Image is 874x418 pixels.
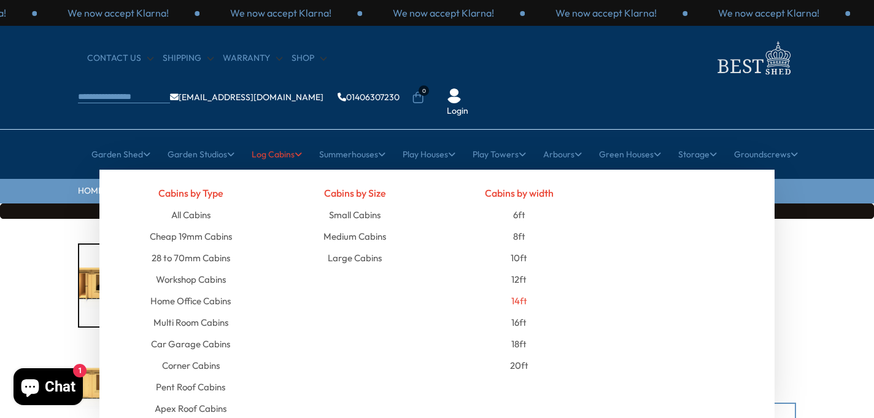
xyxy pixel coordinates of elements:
div: 3 / 3 [362,6,525,20]
a: 0 [412,92,424,104]
a: Green Houses [599,139,661,170]
p: We now accept Klarna! [718,6,819,20]
div: 2 / 3 [199,6,362,20]
div: 2 / 3 [687,6,850,20]
a: 01406307230 [338,93,400,101]
a: 28 to 70mm Cabins [152,247,230,269]
h4: Cabins by Size [282,182,428,204]
span: 0 [419,85,429,96]
a: Car Garage Cabins [151,333,230,355]
a: 18ft [511,333,527,355]
a: [EMAIL_ADDRESS][DOMAIN_NAME] [170,93,323,101]
a: Storage [678,139,717,170]
a: HOME [78,185,103,197]
a: 6ft [513,204,525,226]
a: 16ft [511,312,527,333]
a: 10ft [511,247,527,269]
a: Arbours [543,139,582,170]
a: Garden Studios [168,139,234,170]
a: CONTACT US [87,52,153,65]
a: Small Cabins [329,204,381,226]
a: All Cabins [171,204,211,226]
a: Play Towers [473,139,526,170]
a: Medium Cabins [323,226,386,247]
a: Workshop Cabins [156,269,226,290]
a: 14ft [511,290,527,312]
img: Elm2990x50909_9x16_8000LIFESTYLE_ebb03b52-3ad0-433a-96f0-8190fa0c79cb_200x200.jpg [79,245,138,326]
a: Shipping [163,52,214,65]
a: Garden Shed [91,139,150,170]
p: We now accept Klarna! [555,6,657,20]
a: 20ft [510,355,528,376]
a: Warranty [223,52,282,65]
img: logo [710,38,796,78]
p: We now accept Klarna! [68,6,169,20]
a: Multi Room Cabins [153,312,228,333]
a: Shop [292,52,327,65]
p: We now accept Klarna! [230,6,331,20]
a: Home Office Cabins [150,290,231,312]
h4: Cabins by width [446,182,592,204]
a: Login [447,105,468,117]
a: Play Houses [403,139,455,170]
div: 1 / 10 [78,243,139,328]
a: Log Cabins [252,139,302,170]
a: Cheap 19mm Cabins [150,226,232,247]
a: Pent Roof Cabins [156,376,225,398]
div: 1 / 3 [37,6,199,20]
img: User Icon [447,89,462,103]
p: We now accept Klarna! [393,6,494,20]
a: 12ft [511,269,527,290]
a: Corner Cabins [162,355,220,376]
div: 1 / 3 [525,6,687,20]
h4: Cabins by Type [118,182,264,204]
inbox-online-store-chat: Shopify online store chat [10,368,87,408]
a: 8ft [513,226,525,247]
a: Summerhouses [319,139,385,170]
a: Large Cabins [328,247,382,269]
a: Groundscrews [734,139,798,170]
